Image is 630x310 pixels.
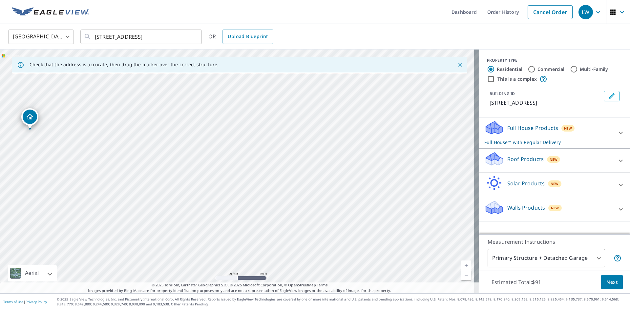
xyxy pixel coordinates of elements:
span: New [551,205,559,211]
label: Multi-Family [580,66,608,72]
div: Walls ProductsNew [484,200,625,218]
p: BUILDING ID [490,91,515,96]
div: Aerial [8,265,57,281]
a: Terms [317,282,328,287]
a: Upload Blueprint [222,30,273,44]
p: Roof Products [507,155,544,163]
p: Full House™ with Regular Delivery [484,139,613,146]
a: Privacy Policy [26,300,47,304]
p: © 2025 Eagle View Technologies, Inc. and Pictometry International Corp. All Rights Reserved. Repo... [57,297,627,307]
label: Residential [497,66,522,72]
button: Close [456,61,465,69]
span: New [550,157,558,162]
button: Edit building 1 [604,91,619,101]
a: OpenStreetMap [288,282,316,287]
p: Check that the address is accurate, then drag the marker over the correct structure. [30,62,219,68]
p: Measurement Instructions [488,238,621,246]
p: [STREET_ADDRESS] [490,99,601,107]
div: LW [578,5,593,19]
p: Full House Products [507,124,558,132]
span: © 2025 TomTom, Earthstar Geographics SIO, © 2025 Microsoft Corporation, © [152,282,328,288]
label: This is a complex [497,76,537,82]
div: Dropped pin, building 1, Residential property, 2698 S Federal Blvd Denver, CO 80219 [21,108,38,129]
div: Primary Structure + Detached Garage [488,249,605,267]
a: Current Level 19, Zoom Out [461,270,471,280]
button: Next [601,275,623,290]
p: Solar Products [507,179,545,187]
span: New [551,181,559,186]
div: Solar ProductsNew [484,176,625,194]
span: Upload Blueprint [228,32,268,41]
img: EV Logo [12,7,89,17]
div: OR [208,30,273,44]
a: Current Level 19, Zoom In [461,260,471,270]
div: PROPERTY TYPE [487,57,622,63]
a: Terms of Use [3,300,24,304]
span: Next [606,278,618,286]
div: Aerial [23,265,41,281]
input: Search by address or latitude-longitude [95,28,188,46]
p: | [3,300,47,304]
span: Your report will include the primary structure and a detached garage if one exists. [614,254,621,262]
span: New [564,126,572,131]
p: Walls Products [507,204,545,212]
div: Roof ProductsNew [484,151,625,170]
div: [GEOGRAPHIC_DATA] [8,28,74,46]
label: Commercial [537,66,565,72]
a: Cancel Order [528,5,573,19]
div: Full House ProductsNewFull House™ with Regular Delivery [484,120,625,146]
p: Estimated Total: $91 [486,275,546,289]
